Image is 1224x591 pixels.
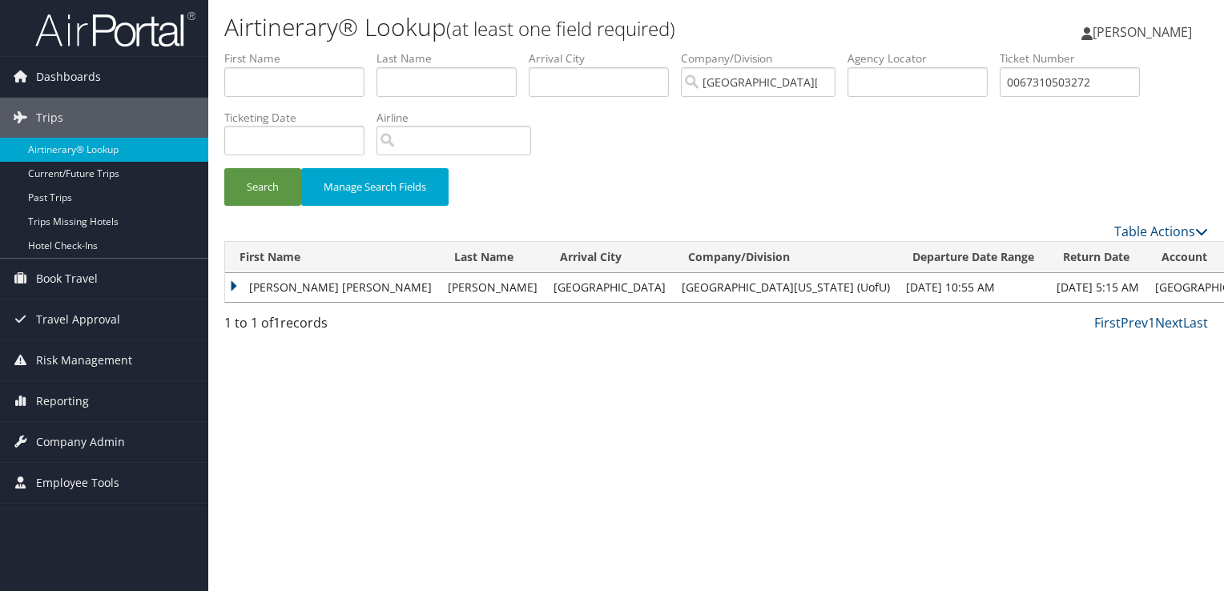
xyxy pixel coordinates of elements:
span: Risk Management [36,340,132,380]
span: Travel Approval [36,300,120,340]
td: [DATE] 10:55 AM [898,273,1049,302]
td: [PERSON_NAME] [440,273,546,302]
img: airportal-logo.png [35,10,195,48]
th: Arrival City: activate to sort column ascending [546,242,674,273]
a: [PERSON_NAME] [1081,8,1208,56]
label: Company/Division [681,50,848,66]
label: Airline [376,110,543,126]
span: 1 [273,314,280,332]
a: Last [1183,314,1208,332]
span: Book Travel [36,259,98,299]
label: Agency Locator [848,50,1000,66]
a: Next [1155,314,1183,332]
th: Company/Division [674,242,898,273]
span: Company Admin [36,422,125,462]
th: Return Date: activate to sort column ascending [1049,242,1147,273]
span: Reporting [36,381,89,421]
label: First Name [224,50,376,66]
label: Ticketing Date [224,110,376,126]
td: [GEOGRAPHIC_DATA][US_STATE] (UofU) [674,273,898,302]
a: First [1094,314,1121,332]
label: Last Name [376,50,529,66]
small: (at least one field required) [446,15,675,42]
h1: Airtinerary® Lookup [224,10,880,44]
span: Dashboards [36,57,101,97]
div: 1 to 1 of records [224,313,453,340]
td: [PERSON_NAME] [PERSON_NAME] [225,273,440,302]
span: Trips [36,98,63,138]
th: First Name: activate to sort column ascending [225,242,440,273]
td: [GEOGRAPHIC_DATA] [546,273,674,302]
span: Employee Tools [36,463,119,503]
label: Arrival City [529,50,681,66]
td: [DATE] 5:15 AM [1049,273,1147,302]
th: Departure Date Range: activate to sort column ascending [898,242,1049,273]
a: Prev [1121,314,1148,332]
span: [PERSON_NAME] [1093,23,1192,41]
th: Last Name: activate to sort column ascending [440,242,546,273]
a: Table Actions [1114,223,1208,240]
a: 1 [1148,314,1155,332]
label: Ticket Number [1000,50,1152,66]
button: Manage Search Fields [301,168,449,206]
button: Search [224,168,301,206]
